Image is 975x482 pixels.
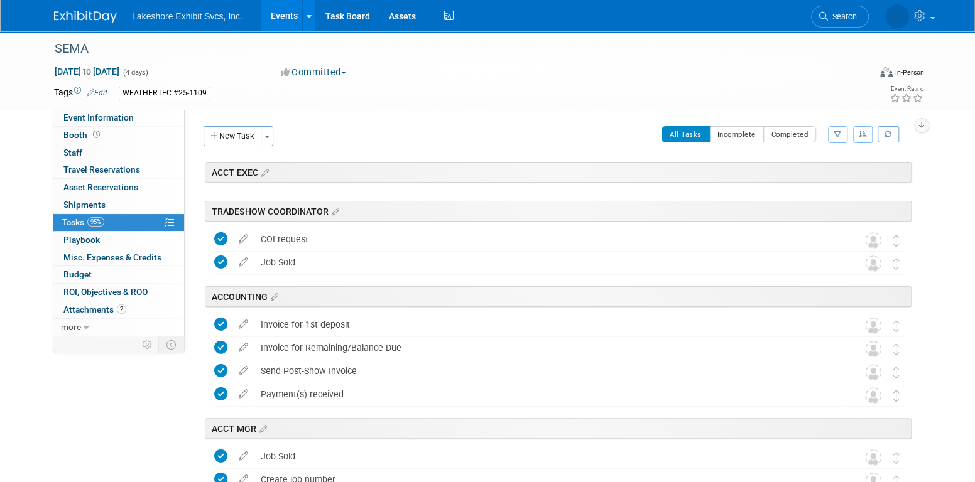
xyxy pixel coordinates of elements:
[53,214,184,231] a: Tasks95%
[63,287,148,297] span: ROI, Objectives & ROO
[53,232,184,249] a: Playbook
[53,161,184,178] a: Travel Reservations
[865,318,881,334] img: Unassigned
[54,66,120,77] span: [DATE] [DATE]
[232,257,254,268] a: edit
[865,255,881,272] img: Unassigned
[205,286,912,307] div: ACCOUNTING
[63,147,82,158] span: Staff
[63,200,106,210] span: Shipments
[53,301,184,318] a: Attachments2
[63,252,161,262] span: Misc. Expenses & Credits
[254,252,840,273] div: Job Sold
[890,86,923,92] div: Event Rating
[232,451,254,462] a: edit
[62,217,104,227] span: Tasks
[54,86,107,100] td: Tags
[878,126,899,142] a: Refresh
[53,266,184,283] a: Budget
[54,11,117,23] img: ExhibitDay
[63,130,102,140] span: Booth
[205,162,912,183] div: ACCT EXEC
[254,314,840,335] div: Invoice for 1st deposit
[893,390,900,402] i: Move task
[137,336,159,353] td: Personalize Event Tab Strip
[254,446,840,467] div: Job Sold
[53,196,184,213] a: Shipments
[122,68,148,77] span: (4 days)
[254,360,840,382] div: Send Post-Show Invoice
[117,304,126,314] span: 2
[63,235,100,245] span: Playbook
[268,290,278,303] a: Edit sections
[63,182,138,192] span: Asset Reservations
[865,232,881,249] img: Unassigned
[53,144,184,161] a: Staff
[885,4,909,28] img: MICHELLE MOYA
[53,109,184,126] a: Event Information
[63,304,126,314] span: Attachments
[205,418,912,439] div: ACCT MGR
[254,383,840,405] div: Payment(s) received
[50,38,850,60] div: SEMA
[90,130,102,139] span: Booth not reserved yet
[828,12,857,21] span: Search
[159,336,185,353] td: Toggle Event Tabs
[254,228,840,250] div: COI request
[895,68,924,77] div: In-Person
[893,452,900,464] i: Move task
[254,337,840,358] div: Invoice for Remaining/Balance Due
[865,387,881,404] img: Unassigned
[880,67,893,77] img: Format-Inperson.png
[893,235,900,247] i: Move task
[119,87,210,100] div: WEATHERTEC #25-1109
[61,322,81,332] span: more
[205,201,912,222] div: TRADESHOW COORDINATOR
[53,127,184,144] a: Booth
[865,364,881,380] img: Unassigned
[256,422,267,434] a: Edit sections
[865,341,881,357] img: Unassigned
[232,342,254,353] a: edit
[63,164,140,174] span: Travel Reservations
[893,343,900,355] i: Move task
[53,319,184,336] a: more
[81,67,93,77] span: to
[132,11,242,21] span: Lakeshore Exhibit Svcs, Inc.
[865,449,881,466] img: Unassigned
[232,365,254,377] a: edit
[329,205,339,217] a: Edit sections
[232,319,254,330] a: edit
[87,217,104,227] span: 95%
[53,249,184,266] a: Misc. Expenses & Credits
[763,126,817,142] button: Completed
[87,88,107,97] a: Edit
[893,367,900,378] i: Move task
[795,65,924,84] div: Event Format
[811,6,869,28] a: Search
[63,112,134,122] span: Event Information
[53,284,184,301] a: ROI, Objectives & ROO
[258,166,269,178] a: Edit sections
[893,320,900,332] i: Move task
[204,126,261,146] button: New Task
[276,66,351,79] button: Committed
[232,388,254,400] a: edit
[232,233,254,245] a: edit
[893,258,900,270] i: Move task
[63,269,92,279] span: Budget
[709,126,764,142] button: Incomplete
[662,126,710,142] button: All Tasks
[53,179,184,196] a: Asset Reservations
